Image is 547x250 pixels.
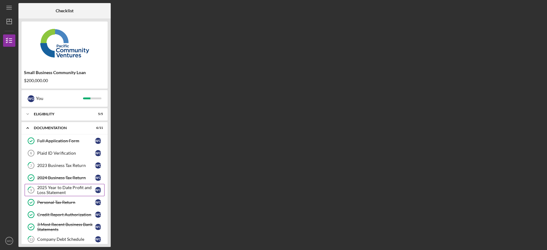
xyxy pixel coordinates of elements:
a: Full Application FormWO [25,135,105,147]
div: Company Debt Schedule [37,237,95,242]
div: W O [95,150,101,156]
tspan: 9 [30,188,32,192]
div: W O [28,95,34,102]
div: W O [95,187,101,193]
div: 3 Most Recent Business Bank Statements [37,222,95,232]
div: W O [95,175,101,181]
div: W O [95,162,101,169]
a: 6Plaid ID VerificationWO [25,147,105,159]
div: Documentation [34,126,88,130]
div: Credit Report Authorization [37,212,95,217]
div: W O [95,212,101,218]
tspan: 6 [30,151,32,155]
div: W O [95,224,101,230]
div: $200,000.00 [24,78,105,83]
div: W O [95,236,101,242]
div: 6 / 11 [92,126,103,130]
div: You [36,93,83,104]
div: Eligibility [34,112,88,116]
div: 2023 Business Tax Return [37,163,95,168]
div: 2024 Business Tax Return [37,175,95,180]
a: 72023 Business Tax ReturnWO [25,159,105,172]
a: Credit Report AuthorizationWO [25,208,105,221]
div: 2025 Year to Date Profit and Loss Statement [37,185,95,195]
div: Plaid ID Verification [37,151,95,156]
img: Product logo [22,25,108,62]
div: Personal Tax Return [37,200,95,205]
text: WO [7,239,12,243]
div: Full Application Form [37,138,95,143]
a: 13Company Debt ScheduleWO [25,233,105,245]
button: WO [3,235,15,247]
div: W O [95,138,101,144]
a: Personal Tax ReturnWO [25,196,105,208]
div: Small Business Community Loan [24,70,105,75]
tspan: 13 [29,237,33,241]
b: Checklist [56,8,73,13]
a: 3 Most Recent Business Bank StatementsWO [25,221,105,233]
tspan: 7 [30,164,32,168]
a: 2024 Business Tax ReturnWO [25,172,105,184]
a: 92025 Year to Date Profit and Loss StatementWO [25,184,105,196]
div: W O [95,199,101,205]
div: 5 / 5 [92,112,103,116]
